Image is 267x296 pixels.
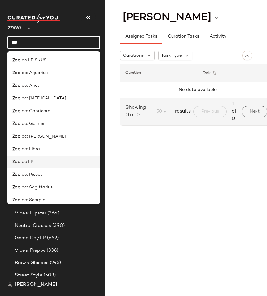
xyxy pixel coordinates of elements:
span: Curation Tasks [167,34,199,39]
span: 1 of 0 [232,100,237,123]
span: iac: Pisces [20,171,42,178]
span: iac LP SKUS [20,57,46,64]
span: Task Type [161,52,182,59]
span: Neutral Glasses [15,222,51,229]
span: (503) [42,272,56,279]
span: iac: Libra [20,146,40,152]
th: Curation [120,64,198,82]
span: (338) [46,247,59,254]
img: cfy_white_logo.C9jOOHJF.svg [7,14,60,23]
span: iac: Scorpio [20,197,46,203]
b: Zod [12,197,20,203]
b: Zod [12,70,20,76]
span: Street Style [15,272,42,279]
span: iac LP [20,159,33,165]
img: svg%3e [7,282,12,287]
span: iac: Aries [20,82,40,89]
b: Zod [12,133,20,140]
span: [PERSON_NAME] [123,12,211,24]
b: Zod [12,159,20,165]
span: iac: Capricorn [20,108,50,114]
span: Zenni [7,21,21,32]
span: results [173,108,191,115]
span: iac: Gemini [20,121,44,127]
span: Assigned Tasks [125,34,157,39]
b: Zod [12,57,20,64]
b: Zod [12,171,20,178]
span: Curations [123,52,144,59]
span: iac: Sagittarius [20,184,53,191]
b: Zod [12,146,20,152]
span: Vibes: Hipster [15,210,46,217]
b: Zod [12,108,20,114]
span: Vibes: Preppy [15,247,46,254]
span: (245) [49,259,61,267]
span: (390) [51,222,65,229]
img: svg%3e [245,53,249,58]
span: (669) [46,235,59,242]
b: Zod [12,184,20,191]
span: Next [249,109,260,114]
b: Zod [12,121,20,127]
span: iac: [MEDICAL_DATA] [20,95,66,102]
span: [PERSON_NAME] [15,281,57,289]
span: Brown Glasses [15,259,49,267]
span: Activity [209,34,226,39]
b: Zod [12,82,20,89]
span: (365) [46,210,59,217]
b: Zod [12,95,20,102]
span: iac: [PERSON_NAME] [20,133,66,140]
span: Showing 0 of 0 [125,104,151,119]
span: iac: Aquarius [20,70,48,76]
span: Game Day LP [15,235,46,242]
